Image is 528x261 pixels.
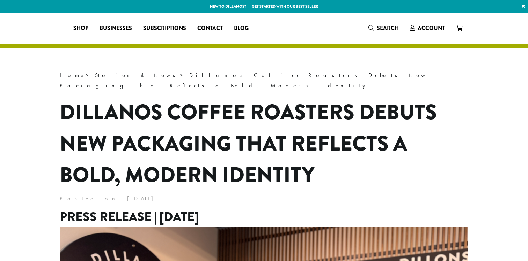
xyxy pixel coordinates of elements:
[363,22,404,34] a: Search
[68,23,94,34] a: Shop
[60,97,468,191] h1: Dillanos Coffee Roasters Debuts New Packaging That Reflects a Bold, Modern Identity
[95,71,180,79] a: Stories & News
[252,3,318,9] a: Get started with our best seller
[377,24,399,32] span: Search
[60,193,468,204] p: Posted on [DATE]
[197,24,223,33] span: Contact
[60,71,428,89] span: Dillanos Coffee Roasters Debuts New Packaging That Reflects a Bold, Modern Identity
[234,24,249,33] span: Blog
[143,24,186,33] span: Subscriptions
[60,71,428,89] span: > >
[100,24,132,33] span: Businesses
[418,24,445,32] span: Account
[60,71,86,79] a: Home
[60,208,199,226] strong: Press Release | [DATE]
[73,24,88,33] span: Shop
